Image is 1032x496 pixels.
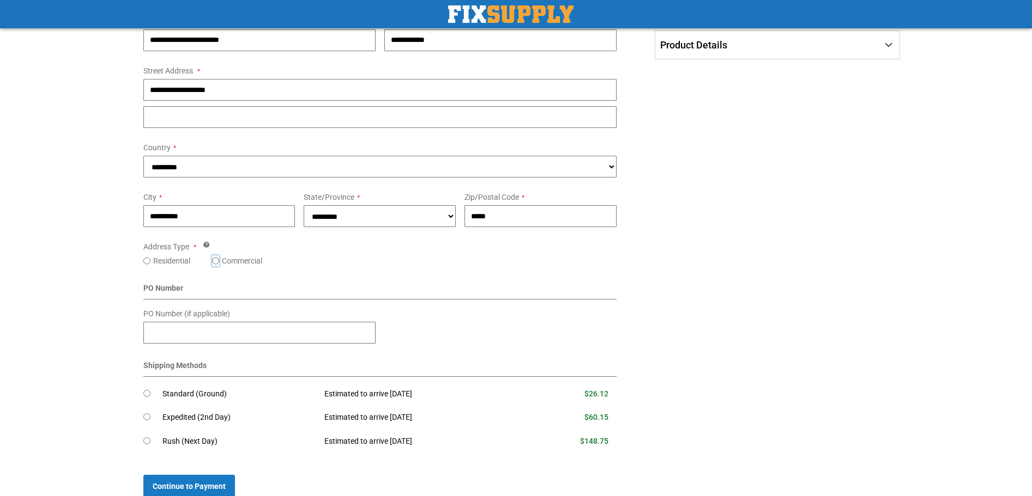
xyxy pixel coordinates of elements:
td: Standard (Ground) [162,382,317,406]
span: Address Type [143,242,189,251]
div: PO Number [143,283,617,299]
span: Continue to Payment [153,482,226,491]
td: Rush (Next Day) [162,430,317,454]
div: Shipping Methods [143,360,617,377]
td: Estimated to arrive [DATE] [316,382,527,406]
span: State/Province [304,193,354,201]
span: City [143,193,156,201]
span: Street Address [143,66,193,75]
span: Product Details [660,39,727,51]
span: PO Number (if applicable) [143,309,230,318]
label: Residential [153,255,190,266]
span: Country [143,143,171,152]
img: Fix Industrial Supply [448,5,574,23]
td: Estimated to arrive [DATE] [316,430,527,454]
span: $148.75 [580,437,608,445]
span: Zip/Postal Code [464,193,519,201]
span: $26.12 [584,389,608,398]
label: Commercial [222,255,262,266]
td: Expedited (2nd Day) [162,406,317,430]
span: $60.15 [584,413,608,421]
a: store logo [448,5,574,23]
td: Estimated to arrive [DATE] [316,406,527,430]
